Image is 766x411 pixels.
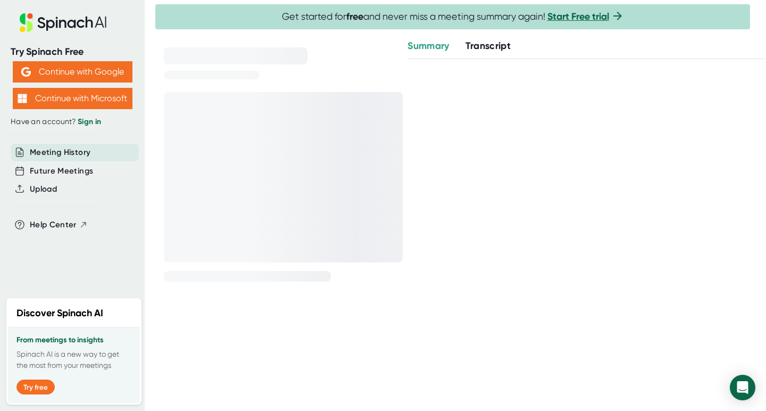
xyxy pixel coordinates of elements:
[13,88,132,109] button: Continue with Microsoft
[13,61,132,83] button: Continue with Google
[30,146,90,159] button: Meeting History
[282,11,624,23] span: Get started for and never miss a meeting summary again!
[21,67,31,77] img: Aehbyd4JwY73AAAAAElFTkSuQmCC
[30,183,57,195] button: Upload
[16,380,55,394] button: Try free
[30,219,88,231] button: Help Center
[465,39,511,53] button: Transcript
[346,11,363,22] b: free
[465,40,511,52] span: Transcript
[30,165,93,177] button: Future Meetings
[78,117,101,126] a: Sign in
[407,39,449,53] button: Summary
[407,40,449,52] span: Summary
[16,349,131,371] p: Spinach AI is a new way to get the most from your meetings
[11,117,134,127] div: Have an account?
[16,336,131,344] h3: From meetings to insights
[30,219,77,231] span: Help Center
[16,306,103,320] h2: Discover Spinach AI
[730,375,755,400] div: Open Intercom Messenger
[11,46,134,58] div: Try Spinach Free
[547,11,609,22] a: Start Free trial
